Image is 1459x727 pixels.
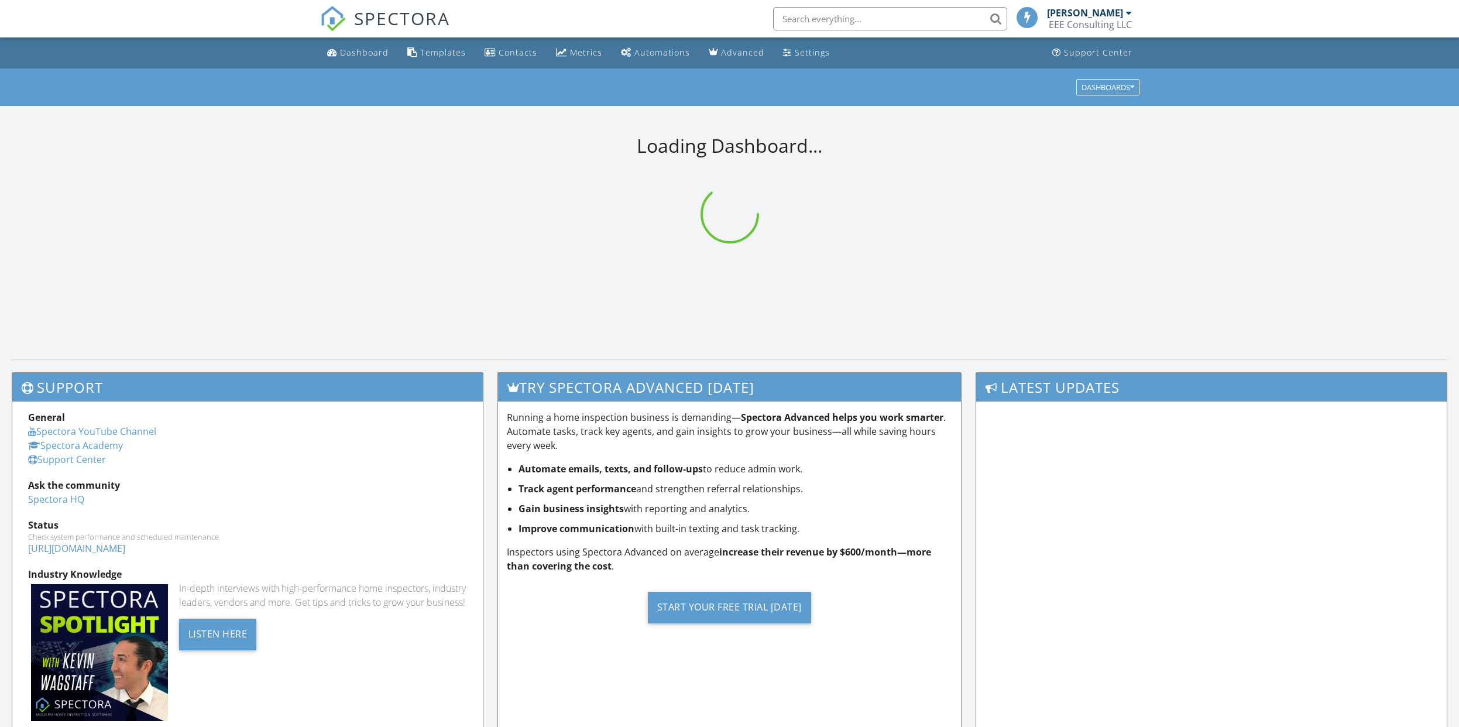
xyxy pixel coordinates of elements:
button: Dashboards [1076,79,1139,95]
a: Listen Here [179,627,257,640]
div: Status [28,518,467,532]
a: Start Your Free Trial [DATE] [507,582,953,632]
div: Listen Here [179,619,257,650]
strong: Automate emails, texts, and follow-ups [519,462,703,475]
li: with built-in texting and task tracking. [519,522,953,536]
strong: Track agent performance [519,482,636,495]
div: Start Your Free Trial [DATE] [648,592,811,623]
div: Dashboard [340,47,389,58]
a: Automations (Basic) [616,42,695,64]
div: Advanced [721,47,764,58]
span: SPECTORA [354,6,450,30]
strong: Spectora Advanced helps you work smarter [741,411,943,424]
a: SPECTORA [320,16,450,40]
div: EEE Consulting LLC [1049,19,1132,30]
h3: Support [12,373,483,402]
p: Inspectors using Spectora Advanced on average . [507,545,953,573]
img: Spectoraspolightmain [31,584,168,721]
div: Contacts [499,47,537,58]
a: Spectora HQ [28,493,84,506]
div: [PERSON_NAME] [1047,7,1123,19]
a: Contacts [480,42,542,64]
li: to reduce admin work. [519,462,953,476]
h3: Latest Updates [976,373,1447,402]
strong: increase their revenue by $600/month—more than covering the cost [507,546,931,572]
a: Dashboard [322,42,393,64]
a: Spectora Academy [28,439,123,452]
p: Running a home inspection business is demanding— . Automate tasks, track key agents, and gain ins... [507,410,953,452]
a: Templates [403,42,471,64]
div: Settings [795,47,830,58]
strong: General [28,411,65,424]
div: Ask the community [28,478,467,492]
div: Templates [420,47,466,58]
li: and strengthen referral relationships. [519,482,953,496]
strong: Gain business insights [519,502,624,515]
strong: Improve communication [519,522,634,535]
div: Automations [634,47,690,58]
li: with reporting and analytics. [519,502,953,516]
a: [URL][DOMAIN_NAME] [28,542,125,555]
div: Check system performance and scheduled maintenance. [28,532,467,541]
a: Settings [778,42,835,64]
div: Industry Knowledge [28,567,467,581]
a: Support Center [1048,42,1137,64]
div: Support Center [1064,47,1132,58]
div: Metrics [570,47,602,58]
a: Metrics [551,42,607,64]
a: Spectora YouTube Channel [28,425,156,438]
img: The Best Home Inspection Software - Spectora [320,6,346,32]
h3: Try spectora advanced [DATE] [498,373,962,402]
div: Dashboards [1082,83,1134,91]
input: Search everything... [773,7,1007,30]
a: Advanced [704,42,769,64]
div: In-depth interviews with high-performance home inspectors, industry leaders, vendors and more. Ge... [179,581,467,609]
a: Support Center [28,453,106,466]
